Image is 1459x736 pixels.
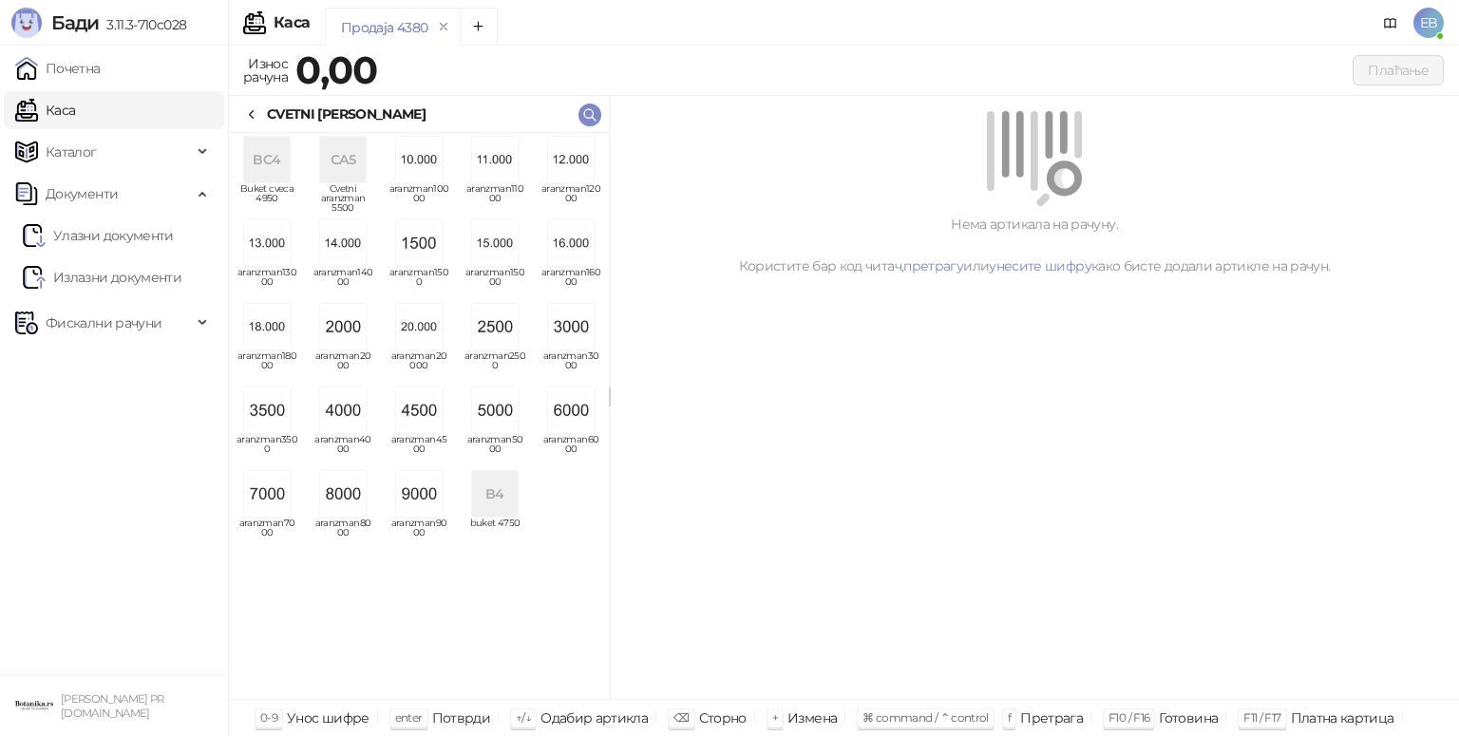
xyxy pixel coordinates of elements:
[464,519,525,547] span: buket 4750
[287,706,369,730] div: Унос шифре
[464,184,525,213] span: aranzman11000
[313,519,373,547] span: aranzman8000
[989,257,1091,274] a: унесите шифру
[229,133,609,699] div: grid
[540,184,601,213] span: aranzman12000
[244,387,290,433] img: Slika
[395,710,423,725] span: enter
[787,706,837,730] div: Измена
[61,692,164,720] small: [PERSON_NAME] PR [DOMAIN_NAME]
[388,184,449,213] span: aranzman10000
[472,220,518,266] img: Slika
[460,8,498,46] button: Add tab
[431,19,456,35] button: remove
[237,184,297,213] span: Buket cveca 4950
[244,220,290,266] img: Slika
[267,104,426,124] div: CVETNI [PERSON_NAME]
[51,11,99,34] span: Бади
[313,184,373,213] span: Cvetni aranzman 5500
[396,220,442,266] img: Slika
[1375,8,1406,38] a: Документација
[15,49,101,87] a: Почетна
[548,304,594,349] img: Slika
[548,137,594,182] img: Slika
[99,16,186,33] span: 3.11.3-710c028
[320,137,366,182] div: CA5
[1413,8,1444,38] span: EB
[237,351,297,380] span: aranzman18000
[260,710,277,725] span: 0-9
[432,706,491,730] div: Потврди
[673,710,689,725] span: ⌫
[699,706,747,730] div: Сторно
[23,217,174,255] a: Ulazni dokumentiУлазни документи
[313,435,373,463] span: aranzman4000
[862,710,989,725] span: ⌘ command / ⌃ control
[388,268,449,296] span: aranzman1500
[388,435,449,463] span: aranzman4500
[320,387,366,433] img: Slika
[388,519,449,547] span: aranzman9000
[1353,55,1444,85] button: Плаћање
[313,268,373,296] span: aranzman14000
[320,220,366,266] img: Slika
[46,133,97,171] span: Каталог
[244,304,290,349] img: Slika
[1159,706,1218,730] div: Готовина
[15,687,53,725] img: 64x64-companyLogo-0e2e8aaa-0bd2-431b-8613-6e3c65811325.png
[540,351,601,380] span: aranzman3000
[472,387,518,433] img: Slika
[1020,706,1083,730] div: Претрага
[274,15,310,30] div: Каса
[239,51,292,89] div: Износ рачуна
[1008,710,1011,725] span: f
[15,91,75,129] a: Каса
[1243,710,1280,725] span: F11 / F17
[396,471,442,517] img: Slika
[313,351,373,380] span: aranzman2000
[1108,710,1149,725] span: F10 / F16
[23,258,181,296] a: Излазни документи
[320,304,366,349] img: Slika
[472,137,518,182] img: Slika
[237,435,297,463] span: aranzman3500
[11,8,42,38] img: Logo
[464,351,525,380] span: aranzman2500
[46,304,161,342] span: Фискални рачуни
[472,304,518,349] img: Slika
[540,706,648,730] div: Одабир артикла
[548,387,594,433] img: Slika
[540,435,601,463] span: aranzman6000
[633,214,1436,276] div: Нема артикала на рачуну. Користите бар код читач, или како бисте додали артикле на рачун.
[472,471,518,517] div: B4
[903,257,963,274] a: претрагу
[237,519,297,547] span: aranzman7000
[341,17,427,38] div: Продаја 4380
[244,471,290,517] img: Slika
[388,351,449,380] span: aranzman20000
[464,435,525,463] span: aranzman5000
[396,137,442,182] img: Slika
[548,220,594,266] img: Slika
[244,137,290,182] div: BC4
[396,304,442,349] img: Slika
[772,710,778,725] span: +
[540,268,601,296] span: aranzman16000
[237,268,297,296] span: aranzman13000
[464,268,525,296] span: aranzman15000
[516,710,531,725] span: ↑/↓
[320,471,366,517] img: Slika
[295,47,377,93] strong: 0,00
[1291,706,1394,730] div: Платна картица
[46,175,118,213] span: Документи
[396,387,442,433] img: Slika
